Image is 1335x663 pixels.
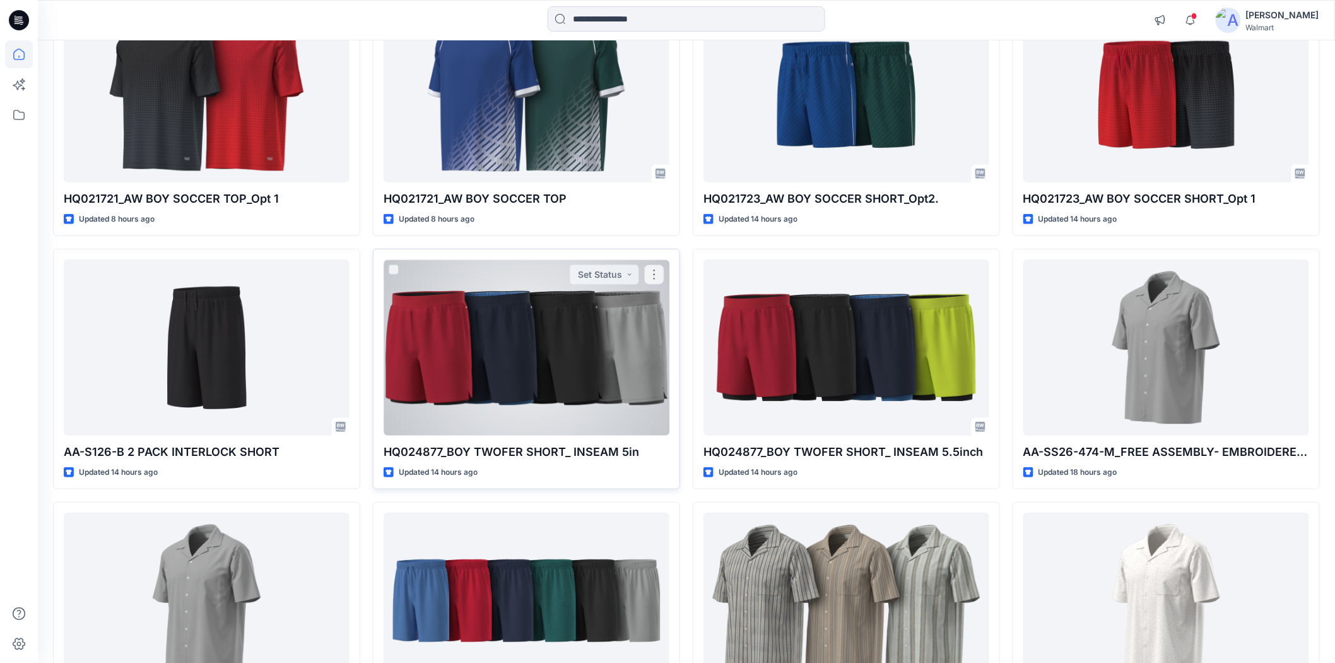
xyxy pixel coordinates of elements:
p: Updated 14 hours ago [719,213,797,226]
a: HQ024877_BOY TWOFER SHORT_ INSEAM 5.5inch [703,260,989,435]
p: HQ021721_AW BOY SOCCER TOP [384,190,669,208]
p: AA-SS26-474-M_FREE ASSEMBLY- EMBROIDERED CAMP SHIRT [1023,443,1309,461]
div: Walmart [1246,23,1319,32]
p: Updated 14 hours ago [79,466,158,479]
a: AA-S126-B 2 PACK INTERLOCK SHORT [64,260,350,435]
img: avatar [1216,8,1241,33]
p: HQ021721_AW BOY SOCCER TOP_Opt 1 [64,190,350,208]
p: Updated 18 hours ago [1038,466,1117,479]
a: HQ021721_AW BOY SOCCER TOP [384,7,669,182]
a: HQ021723_AW BOY SOCCER SHORT_Opt 1 [1023,7,1309,182]
p: HQ021723_AW BOY SOCCER SHORT_Opt2. [703,190,989,208]
p: HQ021723_AW BOY SOCCER SHORT_Opt 1 [1023,190,1309,208]
p: Updated 8 hours ago [79,213,155,226]
a: HQ021721_AW BOY SOCCER TOP_Opt 1 [64,7,350,182]
div: [PERSON_NAME] [1246,8,1319,23]
p: Updated 14 hours ago [399,466,478,479]
a: AA-SS26-474-M_FREE ASSEMBLY- EMBROIDERED CAMP SHIRT [1023,260,1309,435]
p: Updated 14 hours ago [719,466,797,479]
p: Updated 8 hours ago [399,213,474,226]
a: HQ024877_BOY TWOFER SHORT_ INSEAM 5in [384,260,669,435]
p: HQ024877_BOY TWOFER SHORT_ INSEAM 5in [384,443,669,461]
p: HQ024877_BOY TWOFER SHORT_ INSEAM 5.5inch [703,443,989,461]
p: AA-S126-B 2 PACK INTERLOCK SHORT [64,443,350,461]
a: HQ021723_AW BOY SOCCER SHORT_Opt2. [703,7,989,182]
p: Updated 14 hours ago [1038,213,1117,226]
